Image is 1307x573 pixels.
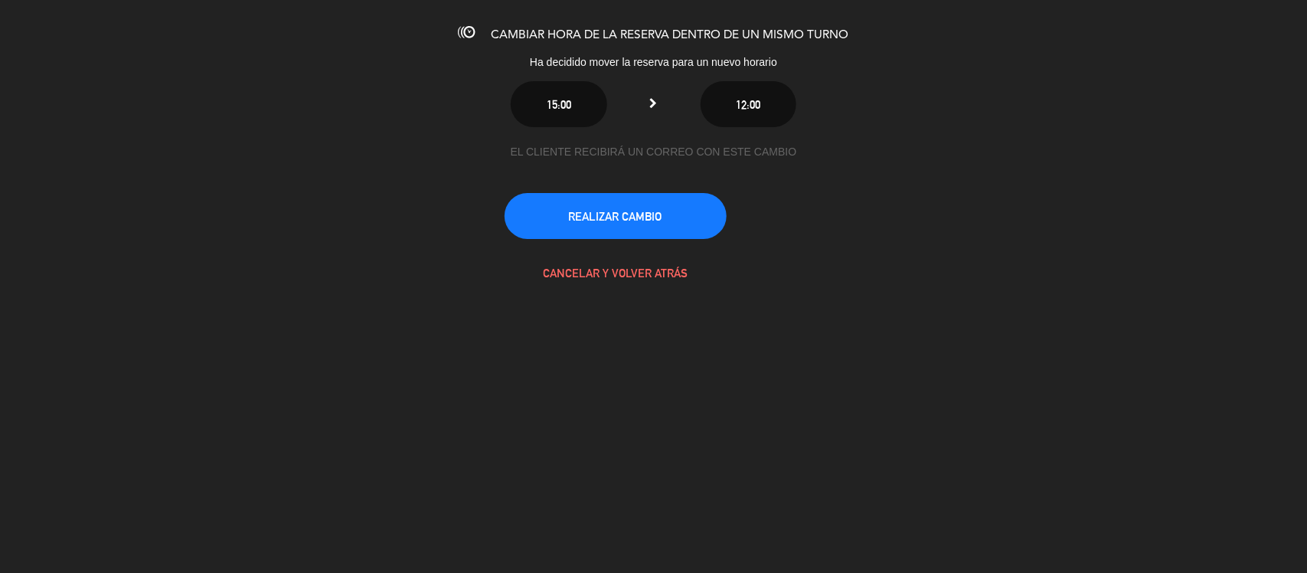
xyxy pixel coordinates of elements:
[505,193,727,239] button: REALIZAR CAMBIO
[547,98,571,111] span: 15:00
[505,250,727,296] button: CANCELAR Y VOLVER ATRÁS
[492,29,849,41] span: CAMBIAR HORA DE LA RESERVA DENTRO DE UN MISMO TURNO
[701,81,796,127] button: 12:00
[511,81,606,127] button: 15:00
[401,54,907,71] div: Ha decidido mover la reserva para un nuevo horario
[505,143,803,161] div: EL CLIENTE RECIBIRÁ UN CORREO CON ESTE CAMBIO
[736,98,760,111] span: 12:00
